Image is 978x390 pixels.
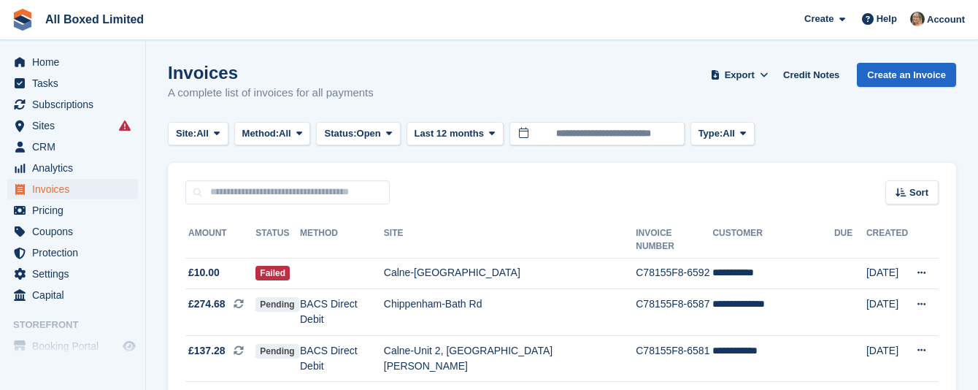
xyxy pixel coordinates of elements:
[12,9,34,31] img: stora-icon-8386f47178a22dfd0bd8f6a31ec36ba5ce8667c1dd55bd0f319d3a0aa187defe.svg
[910,12,925,26] img: Sandie Mills
[407,122,504,146] button: Last 12 months
[185,222,255,259] th: Amount
[7,264,138,284] a: menu
[636,335,712,382] td: C78155F8-6581
[777,63,845,87] a: Credit Notes
[32,242,120,263] span: Protection
[866,222,908,259] th: Created
[188,297,226,312] span: £274.68
[120,337,138,355] a: Preview store
[255,266,290,280] span: Failed
[636,222,712,259] th: Invoice Number
[7,200,138,221] a: menu
[119,120,131,131] i: Smart entry sync failures have occurred
[32,52,120,72] span: Home
[300,289,384,336] td: BACS Direct Debit
[636,258,712,289] td: C78155F8-6592
[723,126,735,141] span: All
[300,222,384,259] th: Method
[32,94,120,115] span: Subscriptions
[909,186,928,200] span: Sort
[7,242,138,263] a: menu
[32,73,120,93] span: Tasks
[32,137,120,157] span: CRM
[7,115,138,136] a: menu
[168,85,374,102] p: A complete list of invoices for all payments
[32,115,120,136] span: Sites
[7,94,138,115] a: menu
[7,285,138,305] a: menu
[196,126,209,141] span: All
[707,63,771,87] button: Export
[834,222,866,259] th: Due
[255,297,299,312] span: Pending
[188,343,226,359] span: £137.28
[316,122,400,146] button: Status: Open
[7,73,138,93] a: menu
[712,222,833,259] th: Customer
[32,285,120,305] span: Capital
[176,126,196,141] span: Site:
[32,264,120,284] span: Settings
[866,335,908,382] td: [DATE]
[357,126,381,141] span: Open
[384,222,636,259] th: Site
[234,122,311,146] button: Method: All
[7,158,138,178] a: menu
[188,265,220,280] span: £10.00
[804,12,833,26] span: Create
[324,126,356,141] span: Status:
[7,52,138,72] a: menu
[877,12,897,26] span: Help
[32,158,120,178] span: Analytics
[7,179,138,199] a: menu
[7,336,138,356] a: menu
[857,63,956,87] a: Create an Invoice
[636,289,712,336] td: C78155F8-6587
[384,258,636,289] td: Calne-[GEOGRAPHIC_DATA]
[7,137,138,157] a: menu
[39,7,150,31] a: All Boxed Limited
[866,258,908,289] td: [DATE]
[168,122,228,146] button: Site: All
[32,179,120,199] span: Invoices
[384,335,636,382] td: Calne-Unit 2, [GEOGRAPHIC_DATA][PERSON_NAME]
[725,68,755,83] span: Export
[7,221,138,242] a: menu
[32,336,120,356] span: Booking Portal
[168,63,374,83] h1: Invoices
[300,335,384,382] td: BACS Direct Debit
[690,122,755,146] button: Type: All
[13,318,145,332] span: Storefront
[242,126,280,141] span: Method:
[32,221,120,242] span: Coupons
[279,126,291,141] span: All
[255,344,299,359] span: Pending
[255,222,300,259] th: Status
[698,126,723,141] span: Type:
[866,289,908,336] td: [DATE]
[32,200,120,221] span: Pricing
[927,12,965,27] span: Account
[415,126,484,141] span: Last 12 months
[384,289,636,336] td: Chippenham-Bath Rd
